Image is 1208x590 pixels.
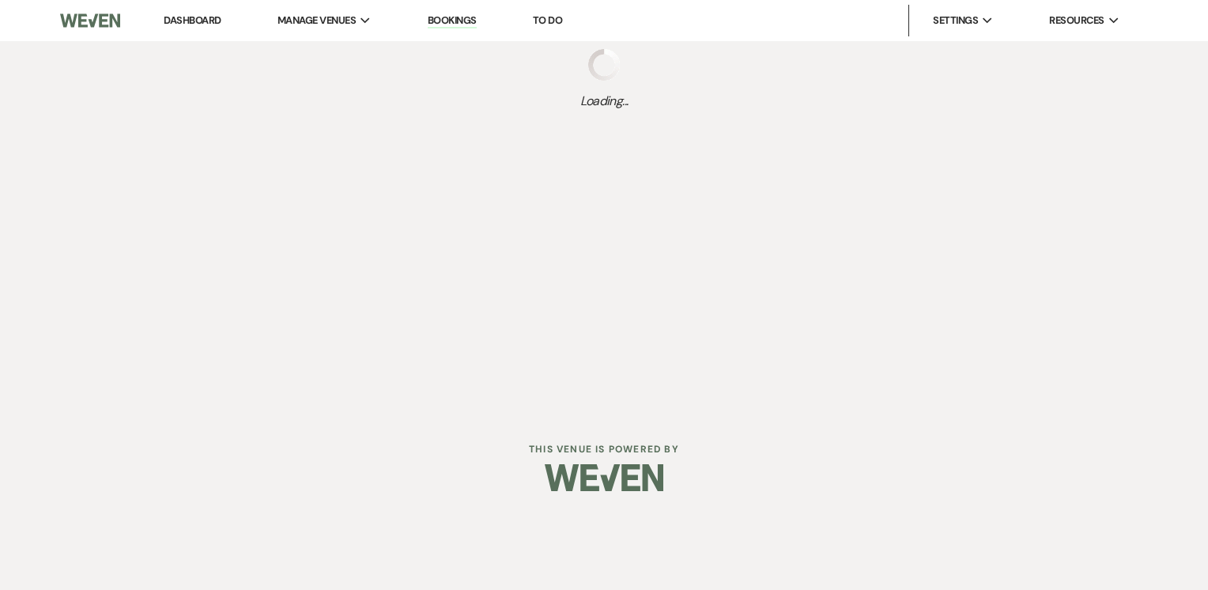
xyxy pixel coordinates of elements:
[277,13,356,28] span: Manage Venues
[60,4,119,37] img: Weven Logo
[428,13,477,28] a: Bookings
[533,13,562,27] a: To Do
[1049,13,1104,28] span: Resources
[545,450,663,505] img: Weven Logo
[580,92,629,111] span: Loading...
[588,49,620,81] img: loading spinner
[164,13,221,27] a: Dashboard
[933,13,978,28] span: Settings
